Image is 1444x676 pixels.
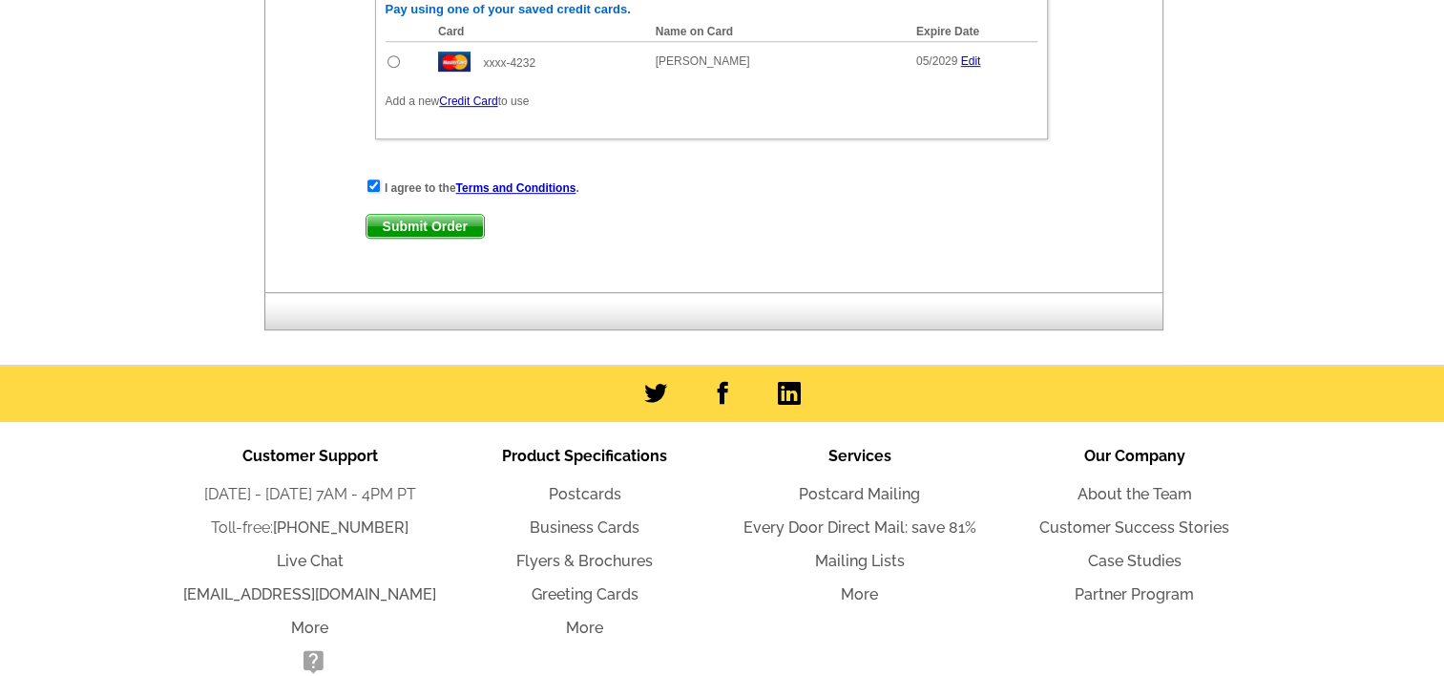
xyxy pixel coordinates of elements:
a: Credit Card [439,95,497,108]
a: [EMAIL_ADDRESS][DOMAIN_NAME] [183,585,436,603]
th: Card [429,22,646,42]
p: Add a new to use [386,93,1037,110]
a: Greeting Cards [532,585,638,603]
th: Expire Date [907,22,1037,42]
a: More [841,585,878,603]
a: Mailing Lists [815,552,905,570]
h6: Pay using one of your saved credit cards. [386,2,1037,17]
a: [PHONE_NUMBER] [273,518,408,537]
span: [PERSON_NAME] [656,54,750,68]
a: Customer Success Stories [1039,518,1229,537]
span: Product Specifications [502,447,667,465]
a: Live Chat [277,552,344,570]
img: mast.gif [438,52,471,72]
a: Every Door Direct Mail: save 81% [743,518,976,537]
span: Submit Order [366,215,484,238]
th: Name on Card [646,22,907,42]
span: xxxx-4232 [483,56,535,70]
iframe: LiveChat chat widget [1062,232,1444,676]
a: More [291,619,328,637]
li: Toll-free: [173,517,448,539]
strong: I agree to the . [385,181,579,195]
li: [DATE] - [DATE] 7AM - 4PM PT [173,483,448,506]
a: Postcard Mailing [799,485,920,503]
span: Services [828,447,891,465]
a: Business Cards [530,518,639,537]
span: Customer Support [242,447,378,465]
a: Terms and Conditions [456,181,576,195]
a: Postcards [549,485,621,503]
a: Flyers & Brochures [516,552,653,570]
a: More [566,619,603,637]
a: Edit [961,54,981,68]
span: 05/2029 [916,54,957,68]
